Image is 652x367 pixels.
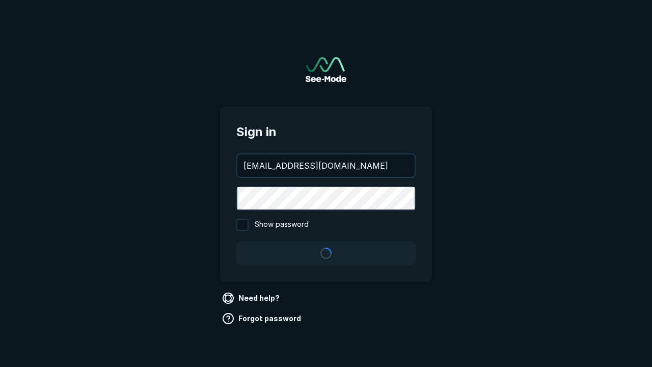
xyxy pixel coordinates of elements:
span: Show password [255,219,309,231]
a: Forgot password [220,310,305,327]
span: Sign in [236,123,416,141]
a: Go to sign in [306,57,346,82]
a: Need help? [220,290,284,306]
input: your@email.com [237,154,415,177]
img: See-Mode Logo [306,57,346,82]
